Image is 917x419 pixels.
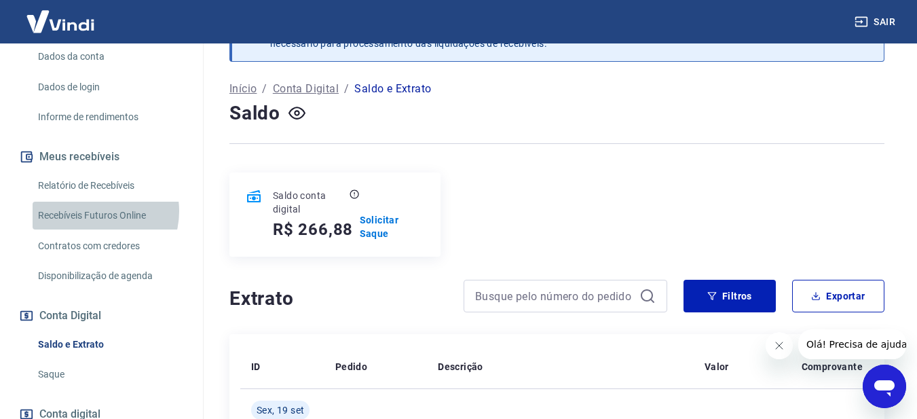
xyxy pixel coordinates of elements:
[863,365,906,408] iframe: Botão para abrir a janela de mensagens
[335,360,367,374] p: Pedido
[262,81,267,97] p: /
[33,232,187,260] a: Contratos com credores
[251,360,261,374] p: ID
[684,280,776,312] button: Filtros
[273,219,353,240] h5: R$ 266,88
[33,172,187,200] a: Relatório de Recebíveis
[852,10,901,35] button: Sair
[705,360,729,374] p: Valor
[257,403,304,417] span: Sex, 19 set
[273,81,339,97] a: Conta Digital
[475,286,634,306] input: Busque pelo número do pedido
[8,10,114,20] span: Olá! Precisa de ajuda?
[229,285,447,312] h4: Extrato
[273,189,347,216] p: Saldo conta digital
[33,331,187,359] a: Saldo e Extrato
[33,73,187,101] a: Dados de login
[344,81,349,97] p: /
[802,360,863,374] p: Comprovante
[438,360,483,374] p: Descrição
[229,81,257,97] a: Início
[16,1,105,42] img: Vindi
[33,103,187,131] a: Informe de rendimentos
[354,81,431,97] p: Saldo e Extrato
[33,202,187,230] a: Recebíveis Futuros Online
[33,262,187,290] a: Disponibilização de agenda
[16,142,187,172] button: Meus recebíveis
[16,301,187,331] button: Conta Digital
[360,213,424,240] a: Solicitar Saque
[792,280,884,312] button: Exportar
[33,43,187,71] a: Dados da conta
[229,100,280,127] h4: Saldo
[766,332,793,359] iframe: Fechar mensagem
[33,361,187,388] a: Saque
[798,329,906,359] iframe: Mensagem da empresa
